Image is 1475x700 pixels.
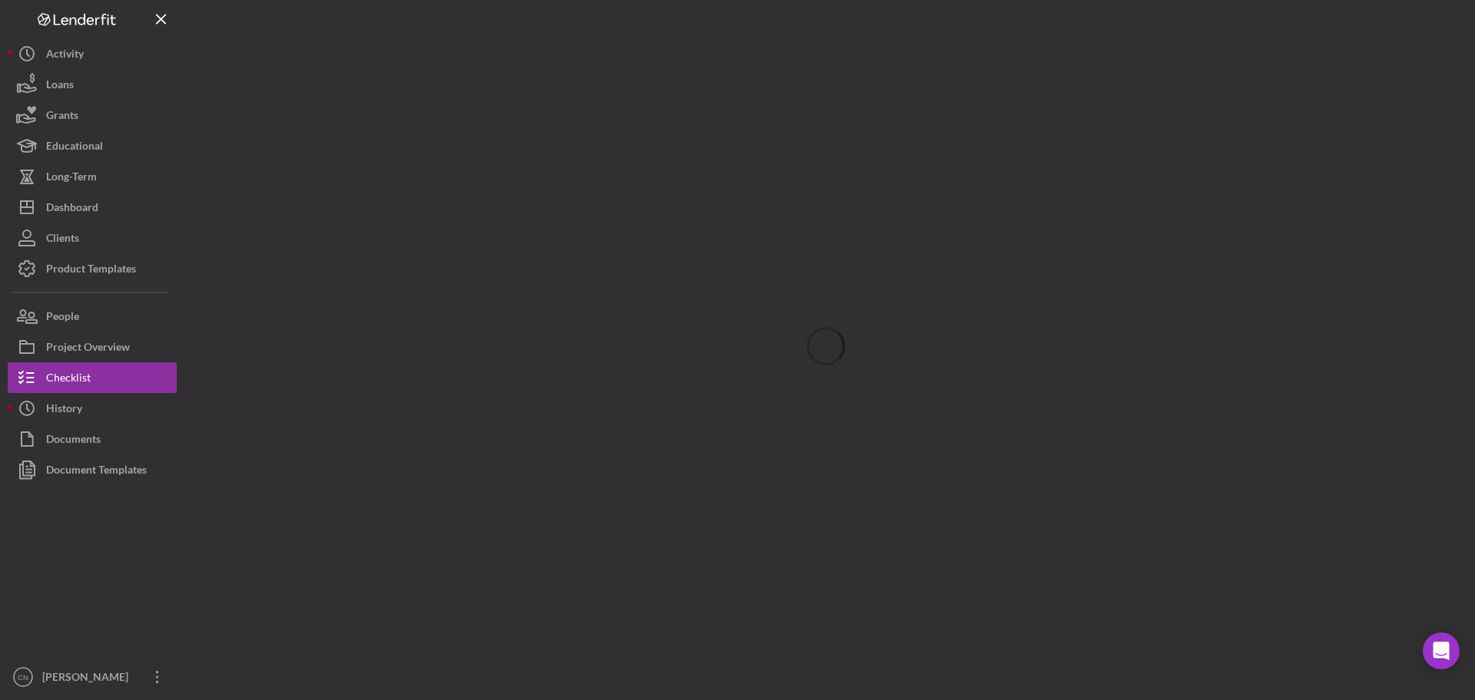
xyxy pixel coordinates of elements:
div: Open Intercom Messenger [1423,632,1460,669]
div: People [46,301,79,335]
button: CN[PERSON_NAME] [8,662,177,692]
button: Clients [8,223,177,253]
div: Educational [46,130,103,165]
button: History [8,393,177,424]
div: Dashboard [46,192,98,226]
button: Grants [8,100,177,130]
div: Product Templates [46,253,136,288]
div: Activity [46,38,84,73]
button: Project Overview [8,332,177,362]
button: Product Templates [8,253,177,284]
button: Dashboard [8,192,177,223]
div: History [46,393,82,428]
div: Checklist [46,362,91,397]
div: Project Overview [46,332,130,366]
div: Long-Term [46,161,97,196]
div: [PERSON_NAME] [38,662,138,696]
button: Document Templates [8,454,177,485]
div: Documents [46,424,101,458]
text: CN [18,673,28,682]
button: Checklist [8,362,177,393]
div: Document Templates [46,454,147,489]
button: People [8,301,177,332]
button: Educational [8,130,177,161]
div: Loans [46,69,74,104]
button: Documents [8,424,177,454]
button: Loans [8,69,177,100]
button: Activity [8,38,177,69]
div: Clients [46,223,79,257]
div: Grants [46,100,78,134]
button: Long-Term [8,161,177,192]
